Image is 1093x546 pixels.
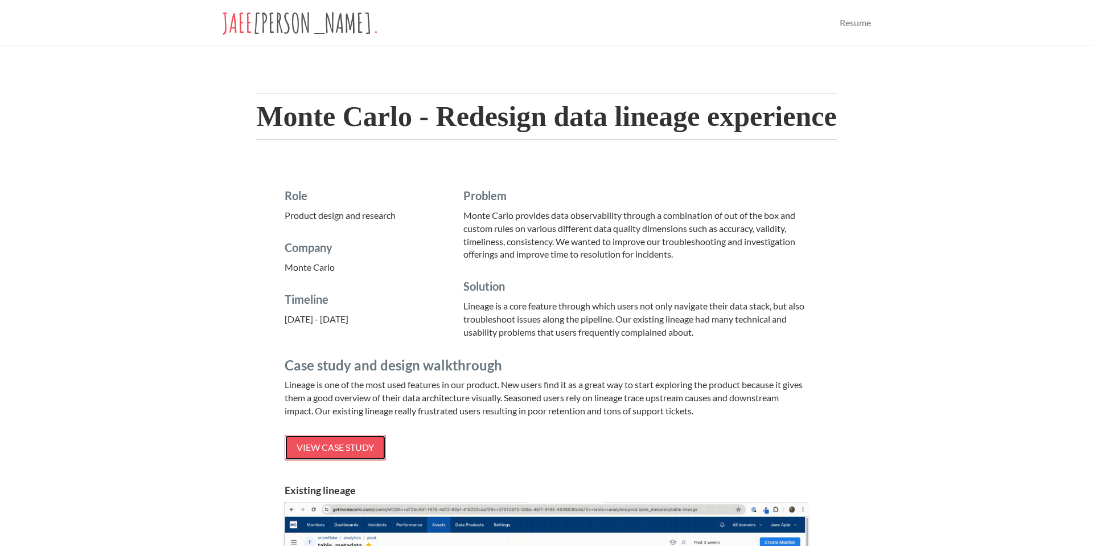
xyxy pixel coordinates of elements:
[285,484,356,496] span: Existing lineage
[285,313,455,326] p: [DATE] - [DATE]
[463,188,807,203] h4: Problem
[253,6,372,39] span: [PERSON_NAME]
[463,300,807,339] p: Lineage is a core feature through which users not only navigate their data stack, but also troubl...
[285,435,386,461] a: View case study
[285,291,455,307] h4: Timeline
[297,442,374,453] span: View case study
[285,188,455,203] h4: Role
[285,357,502,373] span: Case study and design walkthrough
[285,378,808,418] p: Lineage is one of the most used features in our product. New users find it as a great way to star...
[463,209,807,261] p: Monte Carlo provides data observability through a combination of out of the box and custom rules ...
[256,93,836,140] h2: Monte Carlo - Redesign data lineage experience
[285,209,455,222] p: Product design and research
[285,261,455,274] p: Monte Carlo
[463,278,807,294] h4: Solution
[285,239,455,255] h4: Company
